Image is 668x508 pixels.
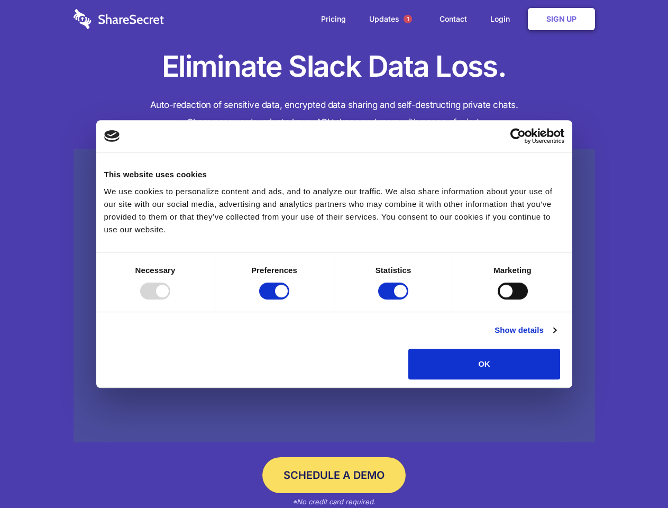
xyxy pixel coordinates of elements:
strong: Preferences [251,266,297,275]
em: *No credit card required. [292,497,376,506]
h1: Eliminate Slack Data Loss. [74,48,595,86]
a: Sign Up [528,8,595,30]
a: Contact [429,3,478,35]
a: Pricing [310,3,356,35]
span: 1 [404,15,412,23]
strong: Marketing [493,266,532,275]
a: Show details [495,324,556,337]
a: Usercentrics Cookiebot - opens in a new window [472,128,564,144]
div: We use cookies to personalize content and ads, and to analyze our traffic. We also share informat... [104,185,564,236]
img: logo-wordmark-white-trans-d4663122ce5f474addd5e946df7df03e33cb6a1c49d2221995e7729f52c070b2.svg [74,9,164,29]
a: Wistia video thumbnail [74,149,595,443]
button: OK [408,349,560,379]
div: This website uses cookies [104,168,564,181]
h4: Auto-redaction of sensitive data, encrypted data sharing and self-destructing private chats. Shar... [74,96,595,131]
img: logo [104,130,120,142]
strong: Necessary [135,266,176,275]
a: Login [480,3,526,35]
strong: Statistics [376,266,411,275]
a: Schedule a Demo [262,457,406,493]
